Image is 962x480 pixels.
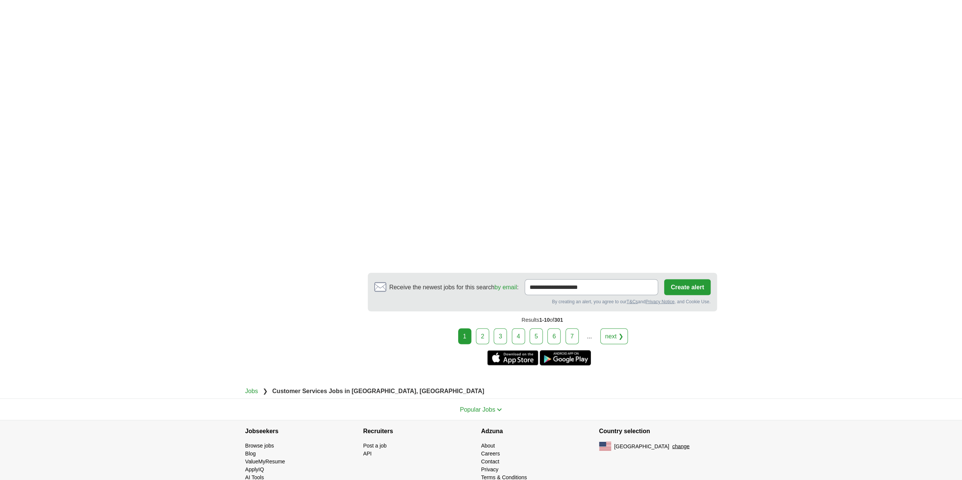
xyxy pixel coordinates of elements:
a: Privacy Notice [645,299,674,304]
h4: Country selection [599,420,717,441]
span: 301 [554,316,563,323]
strong: Customer Services Jobs in [GEOGRAPHIC_DATA], [GEOGRAPHIC_DATA] [272,387,484,394]
a: API [363,450,372,456]
a: 2 [476,328,489,344]
a: Privacy [481,466,499,472]
a: ApplyIQ [245,466,264,472]
a: by email [494,284,517,290]
span: ❯ [263,387,268,394]
span: [GEOGRAPHIC_DATA] [614,442,669,450]
a: Blog [245,450,256,456]
a: Jobs [245,387,258,394]
a: 5 [530,328,543,344]
button: change [672,442,689,450]
button: Create alert [664,279,710,295]
a: Post a job [363,442,387,448]
img: toggle icon [497,408,502,411]
span: 1-10 [539,316,550,323]
a: Contact [481,458,499,464]
a: 4 [512,328,525,344]
a: next ❯ [600,328,628,344]
a: 3 [494,328,507,344]
a: Get the Android app [540,350,591,365]
a: Browse jobs [245,442,274,448]
a: T&Cs [626,299,638,304]
a: About [481,442,495,448]
a: 7 [565,328,579,344]
a: ValueMyResume [245,458,285,464]
a: 6 [547,328,561,344]
div: ... [582,329,597,344]
div: Results of [368,311,717,328]
div: 1 [458,328,471,344]
a: Careers [481,450,500,456]
span: Receive the newest jobs for this search : [389,282,519,292]
div: By creating an alert, you agree to our and , and Cookie Use. [374,298,711,305]
a: Get the iPhone app [487,350,538,365]
a: AI Tools [245,474,264,480]
img: US flag [599,441,611,451]
span: Popular Jobs [460,406,495,412]
a: Terms & Conditions [481,474,527,480]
